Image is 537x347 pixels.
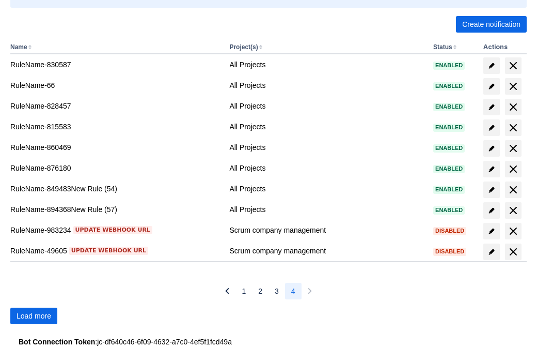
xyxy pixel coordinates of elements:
[433,125,465,130] span: Enabled
[487,206,496,215] span: edit
[507,246,519,258] span: delete
[10,225,221,235] div: RuleName-983234
[507,142,519,155] span: delete
[487,248,496,256] span: edit
[268,283,285,299] button: Page 3
[75,226,150,234] span: Update webhook URL
[229,142,425,153] div: All Projects
[10,246,221,256] div: RuleName-49605
[433,249,466,254] span: Disabled
[10,59,221,70] div: RuleName-830587
[507,59,519,72] span: delete
[479,41,527,54] th: Actions
[456,16,527,33] button: Create notification
[10,142,221,153] div: RuleName-860469
[462,16,520,33] span: Create notification
[487,82,496,90] span: edit
[433,83,465,89] span: Enabled
[229,225,425,235] div: Scrum company management
[71,247,146,255] span: Update webhook URL
[433,63,465,68] span: Enabled
[507,225,519,237] span: delete
[507,80,519,93] span: delete
[252,283,268,299] button: Page 2
[229,101,425,111] div: All Projects
[19,337,518,347] div: : jc-df640c46-6f09-4632-a7c0-4ef5f1fcd49a
[302,283,318,299] button: Next
[433,104,465,110] span: Enabled
[433,187,465,192] span: Enabled
[229,80,425,90] div: All Projects
[433,228,466,234] span: Disabled
[219,283,235,299] button: Previous
[507,101,519,113] span: delete
[487,144,496,153] span: edit
[229,246,425,256] div: Scrum company management
[229,163,425,173] div: All Projects
[291,283,295,299] span: 4
[507,204,519,217] span: delete
[433,145,465,151] span: Enabled
[229,204,425,215] div: All Projects
[10,43,27,51] button: Name
[17,308,51,324] span: Load more
[19,338,95,346] strong: Bot Connection Token
[507,184,519,196] span: delete
[507,122,519,134] span: delete
[10,184,221,194] div: RuleName-849483New Rule (54)
[10,204,221,215] div: RuleName-894368New Rule (57)
[433,43,452,51] button: Status
[487,186,496,194] span: edit
[229,59,425,70] div: All Projects
[229,184,425,194] div: All Projects
[487,227,496,235] span: edit
[507,163,519,175] span: delete
[285,283,302,299] button: Page 4
[433,207,465,213] span: Enabled
[10,122,221,132] div: RuleName-815583
[10,101,221,111] div: RuleName-828457
[242,283,246,299] span: 1
[487,165,496,173] span: edit
[10,80,221,90] div: RuleName-66
[487,103,496,111] span: edit
[487,124,496,132] span: edit
[229,43,258,51] button: Project(s)
[10,163,221,173] div: RuleName-876180
[219,283,318,299] nav: Pagination
[10,308,57,324] button: Load more
[487,62,496,70] span: edit
[235,283,252,299] button: Page 1
[229,122,425,132] div: All Projects
[433,166,465,172] span: Enabled
[275,283,279,299] span: 3
[258,283,262,299] span: 2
